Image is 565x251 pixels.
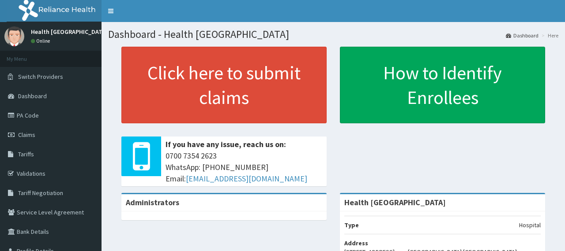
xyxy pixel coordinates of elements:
a: How to Identify Enrollees [340,47,545,123]
b: If you have any issue, reach us on: [166,139,286,149]
a: [EMAIL_ADDRESS][DOMAIN_NAME] [186,173,307,184]
b: Type [344,221,359,229]
p: Hospital [519,221,541,229]
span: Tariffs [18,150,34,158]
a: Dashboard [506,32,539,39]
span: Switch Providers [18,73,63,81]
li: Here [539,32,558,39]
span: Claims [18,131,35,139]
span: Tariff Negotiation [18,189,63,197]
img: User Image [4,26,24,46]
strong: Health [GEOGRAPHIC_DATA] [344,197,446,207]
a: Online [31,38,52,44]
span: 0700 7354 2623 WhatsApp: [PHONE_NUMBER] Email: [166,150,322,184]
span: Dashboard [18,92,47,100]
b: Address [344,239,368,247]
p: Health [GEOGRAPHIC_DATA] [31,29,108,35]
a: Click here to submit claims [121,47,327,123]
h1: Dashboard - Health [GEOGRAPHIC_DATA] [108,29,558,40]
b: Administrators [126,197,179,207]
